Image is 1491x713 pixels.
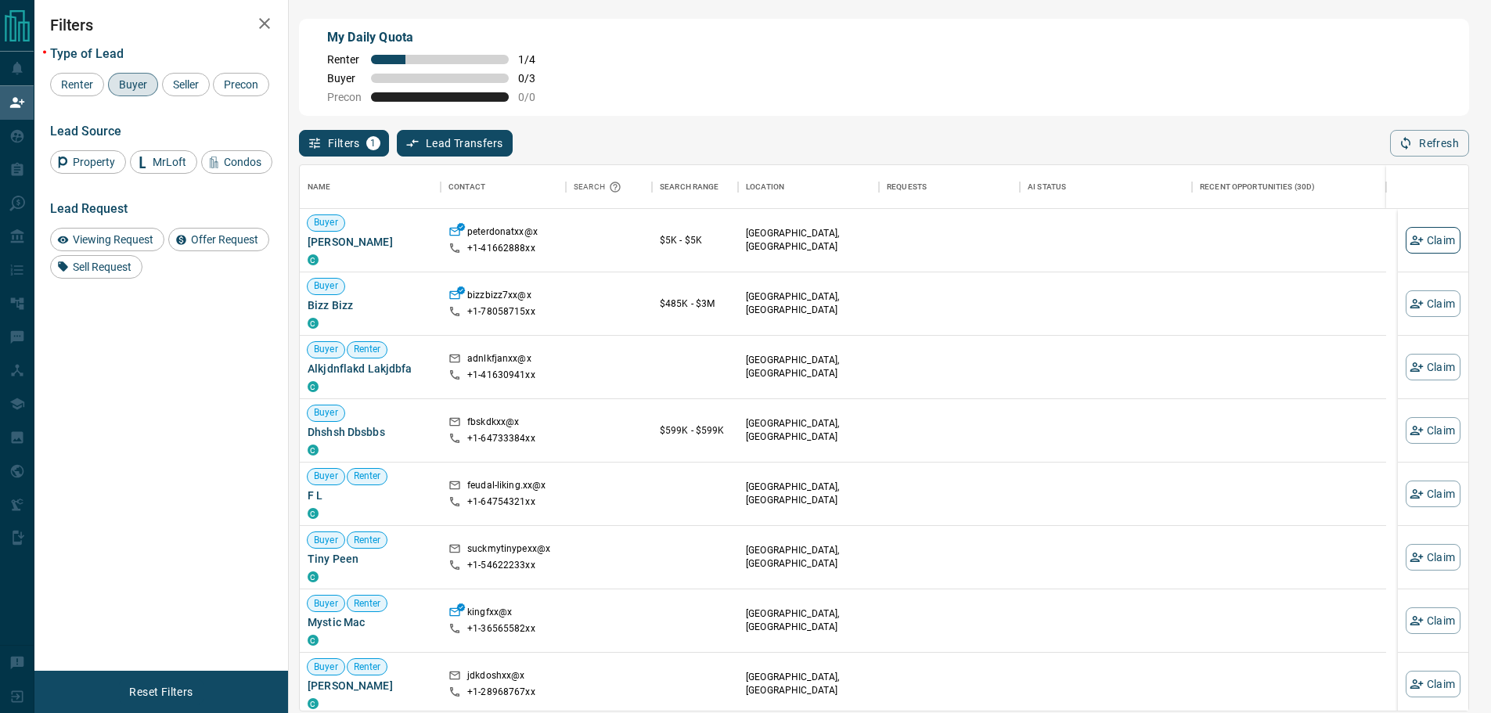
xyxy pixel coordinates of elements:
[467,622,535,636] p: +1- 36565582xx
[467,289,531,305] p: bizzbizz7xx@x
[1200,165,1315,209] div: Recent Opportunities (30d)
[50,124,121,139] span: Lead Source
[67,261,137,273] span: Sell Request
[368,138,379,149] span: 1
[467,432,535,445] p: +1- 64733384xx
[467,606,512,622] p: kingfxx@x
[574,165,625,209] div: Search
[67,233,159,246] span: Viewing Request
[518,53,553,66] span: 1 / 4
[738,165,879,209] div: Location
[50,46,124,61] span: Type of Lead
[660,233,730,247] p: $5K - $5K
[467,479,546,495] p: feudal-liking.xx@x
[50,255,142,279] div: Sell Request
[746,290,871,317] p: [GEOGRAPHIC_DATA], [GEOGRAPHIC_DATA]
[308,165,331,209] div: Name
[467,416,519,432] p: fbskdkxx@x
[308,445,319,456] div: condos.ca
[348,597,387,610] span: Renter
[308,678,433,693] span: [PERSON_NAME]
[348,470,387,483] span: Renter
[467,305,535,319] p: +1- 78058715xx
[1406,481,1460,507] button: Claim
[308,571,319,582] div: condos.ca
[56,78,99,91] span: Renter
[218,78,264,91] span: Precon
[1406,607,1460,634] button: Claim
[467,495,535,509] p: +1- 64754321xx
[308,279,344,293] span: Buyer
[162,73,210,96] div: Seller
[50,201,128,216] span: Lead Request
[652,165,738,209] div: Search Range
[299,130,389,157] button: Filters1
[467,352,531,369] p: adnlkfjanxx@x
[113,78,153,91] span: Buyer
[50,73,104,96] div: Renter
[119,679,203,705] button: Reset Filters
[1020,165,1192,209] div: AI Status
[467,559,535,572] p: +1- 54622233xx
[746,481,871,507] p: [GEOGRAPHIC_DATA], [GEOGRAPHIC_DATA]
[448,165,485,209] div: Contact
[327,53,362,66] span: Renter
[1406,544,1460,571] button: Claim
[308,361,433,376] span: Alkjdnflakd Lakjdbfa
[308,381,319,392] div: condos.ca
[1406,671,1460,697] button: Claim
[1390,130,1469,157] button: Refresh
[397,130,513,157] button: Lead Transfers
[467,669,524,686] p: jdkdoshxx@x
[167,78,204,91] span: Seller
[1028,165,1066,209] div: AI Status
[660,165,719,209] div: Search Range
[746,417,871,444] p: [GEOGRAPHIC_DATA], [GEOGRAPHIC_DATA]
[130,150,197,174] div: MrLoft
[348,343,387,356] span: Renter
[147,156,192,168] span: MrLoft
[660,297,730,311] p: $485K - $3M
[168,228,269,251] div: Offer Request
[308,297,433,313] span: Bizz Bizz
[308,343,344,356] span: Buyer
[467,542,550,559] p: suckmytinypexx@x
[467,686,535,699] p: +1- 28968767xx
[108,73,158,96] div: Buyer
[1406,290,1460,317] button: Claim
[746,165,784,209] div: Location
[518,91,553,103] span: 0 / 0
[1406,417,1460,444] button: Claim
[308,216,344,229] span: Buyer
[308,470,344,483] span: Buyer
[308,551,433,567] span: Tiny Peen
[348,661,387,674] span: Renter
[518,72,553,85] span: 0 / 3
[308,534,344,547] span: Buyer
[327,91,362,103] span: Precon
[308,614,433,630] span: Mystic Mac
[50,16,272,34] h2: Filters
[308,488,433,503] span: F L
[308,424,433,440] span: Dhshsh Dbsbbs
[308,508,319,519] div: condos.ca
[308,234,433,250] span: [PERSON_NAME]
[746,544,871,571] p: [GEOGRAPHIC_DATA], [GEOGRAPHIC_DATA]
[308,318,319,329] div: condos.ca
[467,242,535,255] p: +1- 41662888xx
[201,150,272,174] div: Condos
[1406,354,1460,380] button: Claim
[300,165,441,209] div: Name
[213,73,269,96] div: Precon
[308,661,344,674] span: Buyer
[308,698,319,709] div: condos.ca
[327,28,553,47] p: My Daily Quota
[50,228,164,251] div: Viewing Request
[218,156,267,168] span: Condos
[887,165,927,209] div: Requests
[308,597,344,610] span: Buyer
[746,671,871,697] p: [GEOGRAPHIC_DATA], [GEOGRAPHIC_DATA]
[441,165,566,209] div: Contact
[348,534,387,547] span: Renter
[50,150,126,174] div: Property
